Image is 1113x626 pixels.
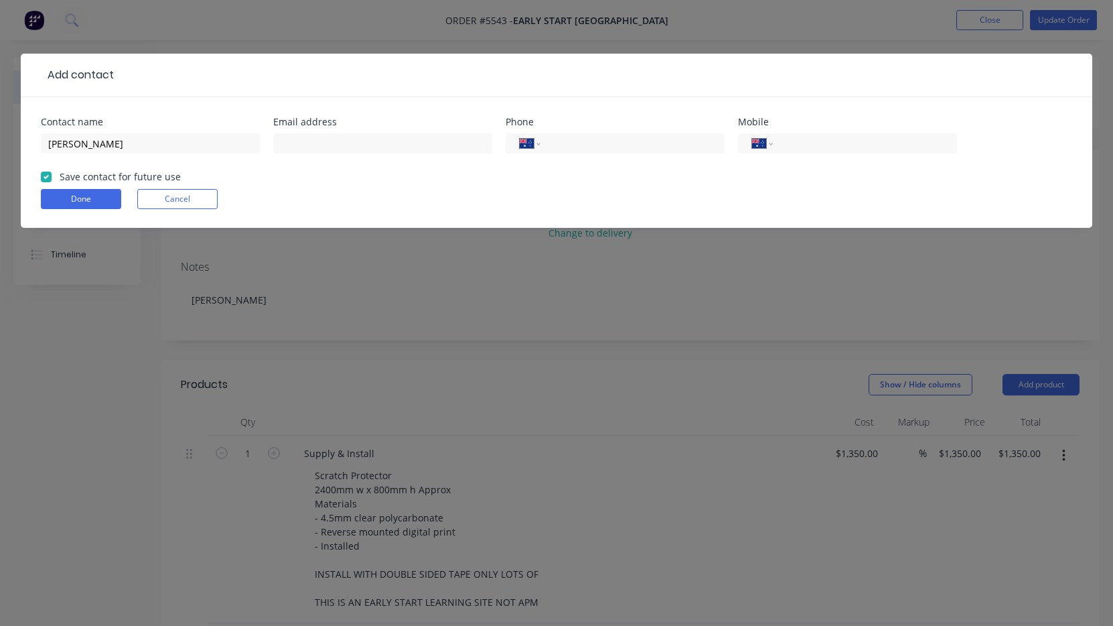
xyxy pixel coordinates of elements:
div: Contact name [41,117,260,127]
button: Done [41,189,121,209]
div: Phone [506,117,725,127]
div: Email address [273,117,492,127]
div: Add contact [41,67,114,83]
div: Mobile [738,117,957,127]
label: Save contact for future use [60,170,181,184]
button: Cancel [137,189,218,209]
